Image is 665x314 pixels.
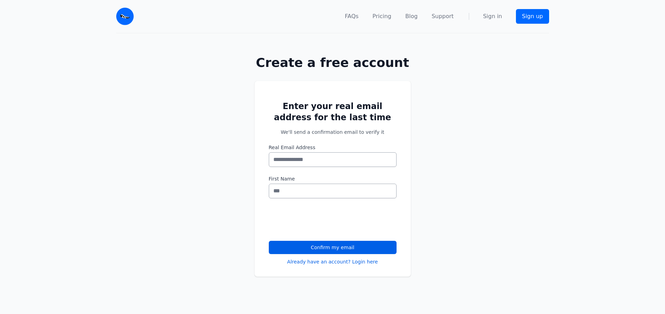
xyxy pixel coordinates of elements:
[287,258,378,265] a: Already have an account? Login here
[269,101,397,123] h2: Enter your real email address for the last time
[516,9,549,24] a: Sign up
[269,144,397,151] label: Real Email Address
[431,12,453,21] a: Support
[269,207,375,234] iframe: reCAPTCHA
[116,8,134,25] img: Email Monster
[405,12,418,21] a: Blog
[372,12,391,21] a: Pricing
[269,175,397,182] label: First Name
[232,56,433,70] h1: Create a free account
[269,241,397,254] button: Confirm my email
[345,12,359,21] a: FAQs
[483,12,502,21] a: Sign in
[269,129,397,136] p: We'll send a confirmation email to verify it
